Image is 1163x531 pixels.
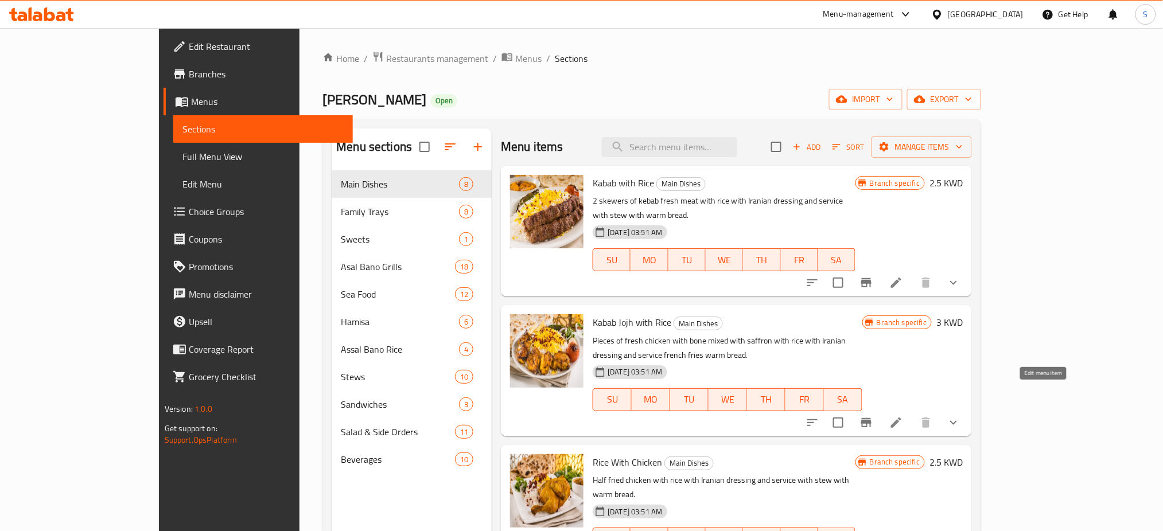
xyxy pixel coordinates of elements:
[459,232,473,246] div: items
[598,391,627,408] span: SU
[593,388,632,411] button: SU
[799,269,826,296] button: sort-choices
[510,314,584,388] img: Kabab Jojh with Rice
[947,276,960,290] svg: Show Choices
[818,248,855,271] button: SA
[460,206,473,217] span: 8
[332,166,492,478] nav: Menu sections
[636,391,666,408] span: MO
[341,425,455,439] span: Salad & Side Orders
[164,60,353,88] a: Branches
[929,175,963,191] h6: 2.5 KWD
[459,205,473,218] div: items
[332,363,492,391] div: Stews10
[431,96,457,106] span: Open
[189,260,344,274] span: Promotions
[173,170,353,198] a: Edit Menu
[632,388,670,411] button: MO
[788,138,825,156] span: Add item
[341,370,455,384] span: Stews
[341,397,459,411] span: Sandwiches
[332,446,492,473] div: Beverages10
[829,89,903,110] button: import
[947,416,960,430] svg: Show Choices
[674,317,722,330] span: Main Dishes
[455,425,473,439] div: items
[824,388,862,411] button: SA
[889,276,903,290] a: Edit menu item
[865,456,924,467] span: Branch specific
[165,421,217,436] span: Get support on:
[165,432,238,447] a: Support.OpsPlatform
[510,454,584,528] img: Rice With Chicken
[675,391,704,408] span: TU
[785,388,824,411] button: FR
[826,411,850,435] span: Select to update
[823,252,851,268] span: SA
[853,409,880,436] button: Branch-specific-item
[664,456,714,470] div: Main Dishes
[743,248,780,271] button: TH
[460,179,473,190] span: 8
[747,388,785,411] button: TH
[456,372,473,382] span: 10
[709,388,747,411] button: WE
[173,143,353,170] a: Full Menu View
[907,89,981,110] button: export
[713,391,742,408] span: WE
[189,370,344,384] span: Grocery Checklist
[593,334,862,362] p: Pieces of fresh chicken with bone mixed with saffron with rice with Iranian dressing and service ...
[881,140,963,154] span: Manage items
[710,252,738,268] span: WE
[332,308,492,335] div: Hamisa6
[189,67,344,81] span: Branches
[602,137,737,157] input: search
[341,177,459,191] div: Main Dishes
[189,287,344,301] span: Menu disclaimer
[673,252,701,268] span: TU
[332,335,492,363] div: Assal Bano Rice4
[459,342,473,356] div: items
[665,456,713,470] span: Main Dishes
[386,52,488,65] span: Restaurants management
[853,269,880,296] button: Branch-specific-item
[164,335,353,363] a: Coverage Report
[341,452,455,466] span: Beverages
[460,344,473,355] span: 4
[336,138,412,155] h2: Menu sections
[364,52,368,65] li: /
[788,138,825,156] button: Add
[189,40,344,53] span: Edit Restaurant
[456,454,473,465] span: 10
[635,252,663,268] span: MO
[833,140,864,154] span: Sort
[631,248,668,271] button: MO
[341,260,455,274] span: Asal Bano Grills
[460,399,473,410] span: 3
[195,401,212,416] span: 1.0.0
[764,135,788,159] span: Select section
[603,506,667,517] span: [DATE] 03:51 AM
[455,452,473,466] div: items
[752,391,781,408] span: TH
[332,280,492,308] div: Sea Food12
[823,7,894,21] div: Menu-management
[431,94,457,108] div: Open
[341,287,455,301] span: Sea Food
[791,140,822,154] span: Add
[164,280,353,308] a: Menu disclaimer
[372,51,488,66] a: Restaurants management
[929,454,963,470] h6: 2.5 KWD
[459,397,473,411] div: items
[785,252,814,268] span: FR
[593,248,631,271] button: SU
[459,315,473,329] div: items
[341,342,459,356] div: Assal Bano Rice
[593,194,855,222] p: 2 skewers of kebab fresh meat with rice with Iranian dressing and service with stew with warm bread.
[460,234,473,245] span: 1
[510,175,584,248] img: Kabab with Rice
